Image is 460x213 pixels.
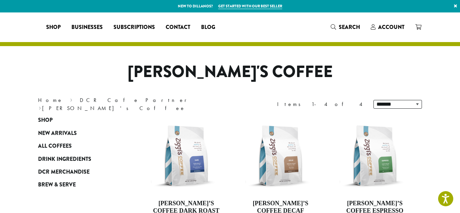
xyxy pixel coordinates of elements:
[38,140,119,152] a: All Coffees
[39,102,41,112] span: ›
[201,23,215,32] span: Blog
[38,116,53,125] span: Shop
[70,94,72,104] span: ›
[38,155,91,164] span: Drink Ingredients
[33,62,427,82] h1: [PERSON_NAME]'s Coffee
[38,181,76,189] span: Brew & Serve
[113,23,155,32] span: Subscriptions
[38,129,77,138] span: New Arrivals
[336,117,414,194] img: Ziggis-Espresso-Blend-12-oz.png
[38,168,90,176] span: DCR Merchandise
[38,142,72,150] span: All Coffees
[242,117,319,194] img: Ziggis-Decaf-Blend-12-oz.png
[38,114,119,127] a: Shop
[38,152,119,165] a: Drink Ingredients
[147,117,225,194] img: Ziggis-Dark-Blend-12-oz.png
[38,127,119,140] a: New Arrivals
[339,23,360,31] span: Search
[166,23,190,32] span: Contact
[218,3,282,9] a: Get started with our best seller
[46,23,61,32] span: Shop
[71,23,103,32] span: Businesses
[325,22,365,33] a: Search
[41,22,66,33] a: Shop
[277,100,363,108] div: Items 1-4 of 4
[38,97,63,104] a: Home
[38,166,119,178] a: DCR Merchandise
[38,96,220,112] nav: Breadcrumb
[80,97,191,104] a: DCR Cafe Partner
[378,23,404,31] span: Account
[38,178,119,191] a: Brew & Serve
